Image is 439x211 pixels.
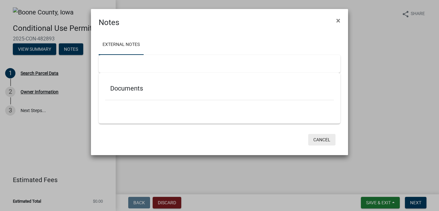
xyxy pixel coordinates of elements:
span: × [336,16,340,25]
h5: Documents [110,84,329,92]
button: Close [331,12,345,30]
a: External Notes [99,35,144,55]
button: Cancel [308,134,336,145]
h4: Notes [99,17,119,28]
